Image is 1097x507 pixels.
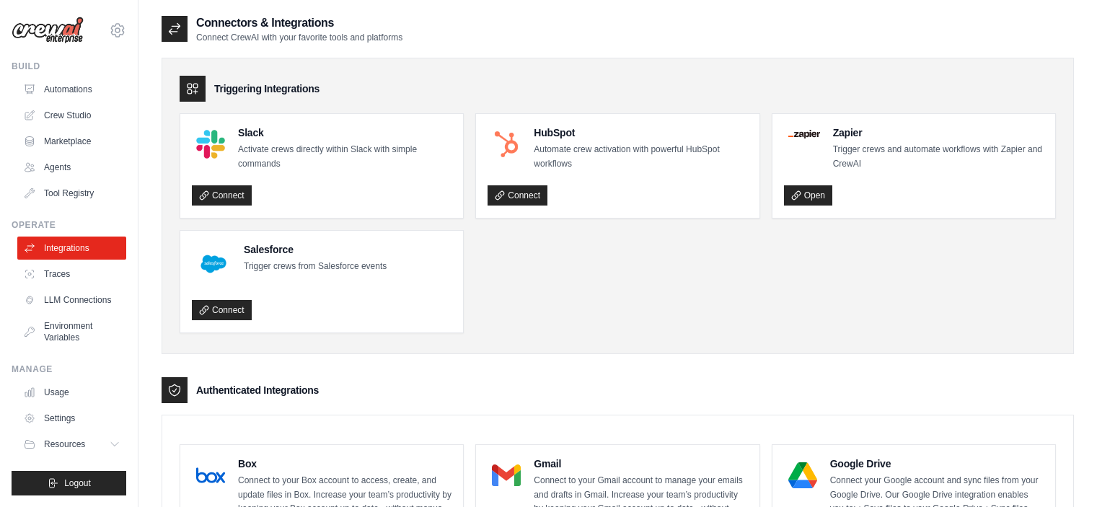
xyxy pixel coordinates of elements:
[238,457,451,471] h4: Box
[17,237,126,260] a: Integrations
[196,14,402,32] h2: Connectors & Integrations
[833,143,1044,171] p: Trigger crews and automate workflows with Zapier and CrewAI
[12,471,126,495] button: Logout
[488,185,547,206] a: Connect
[833,125,1044,140] h4: Zapier
[17,433,126,456] button: Resources
[196,32,402,43] p: Connect CrewAI with your favorite tools and platforms
[17,263,126,286] a: Traces
[214,81,320,96] h3: Triggering Integrations
[17,182,126,205] a: Tool Registry
[534,125,747,140] h4: HubSpot
[12,17,84,44] img: Logo
[492,130,521,159] img: HubSpot Logo
[788,461,817,490] img: Google Drive Logo
[17,130,126,153] a: Marketplace
[196,383,319,397] h3: Authenticated Integrations
[788,130,820,138] img: Zapier Logo
[44,438,85,450] span: Resources
[238,125,451,140] h4: Slack
[534,143,747,171] p: Automate crew activation with powerful HubSpot workflows
[244,242,387,257] h4: Salesforce
[17,381,126,404] a: Usage
[17,288,126,312] a: LLM Connections
[196,247,231,281] img: Salesforce Logo
[17,407,126,430] a: Settings
[784,185,832,206] a: Open
[534,457,747,471] h4: Gmail
[64,477,91,489] span: Logout
[196,461,225,490] img: Box Logo
[492,461,521,490] img: Gmail Logo
[17,78,126,101] a: Automations
[238,143,451,171] p: Activate crews directly within Slack with simple commands
[12,61,126,72] div: Build
[192,185,252,206] a: Connect
[196,130,225,159] img: Slack Logo
[17,314,126,349] a: Environment Variables
[17,104,126,127] a: Crew Studio
[244,260,387,274] p: Trigger crews from Salesforce events
[12,363,126,375] div: Manage
[830,457,1044,471] h4: Google Drive
[192,300,252,320] a: Connect
[12,219,126,231] div: Operate
[17,156,126,179] a: Agents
